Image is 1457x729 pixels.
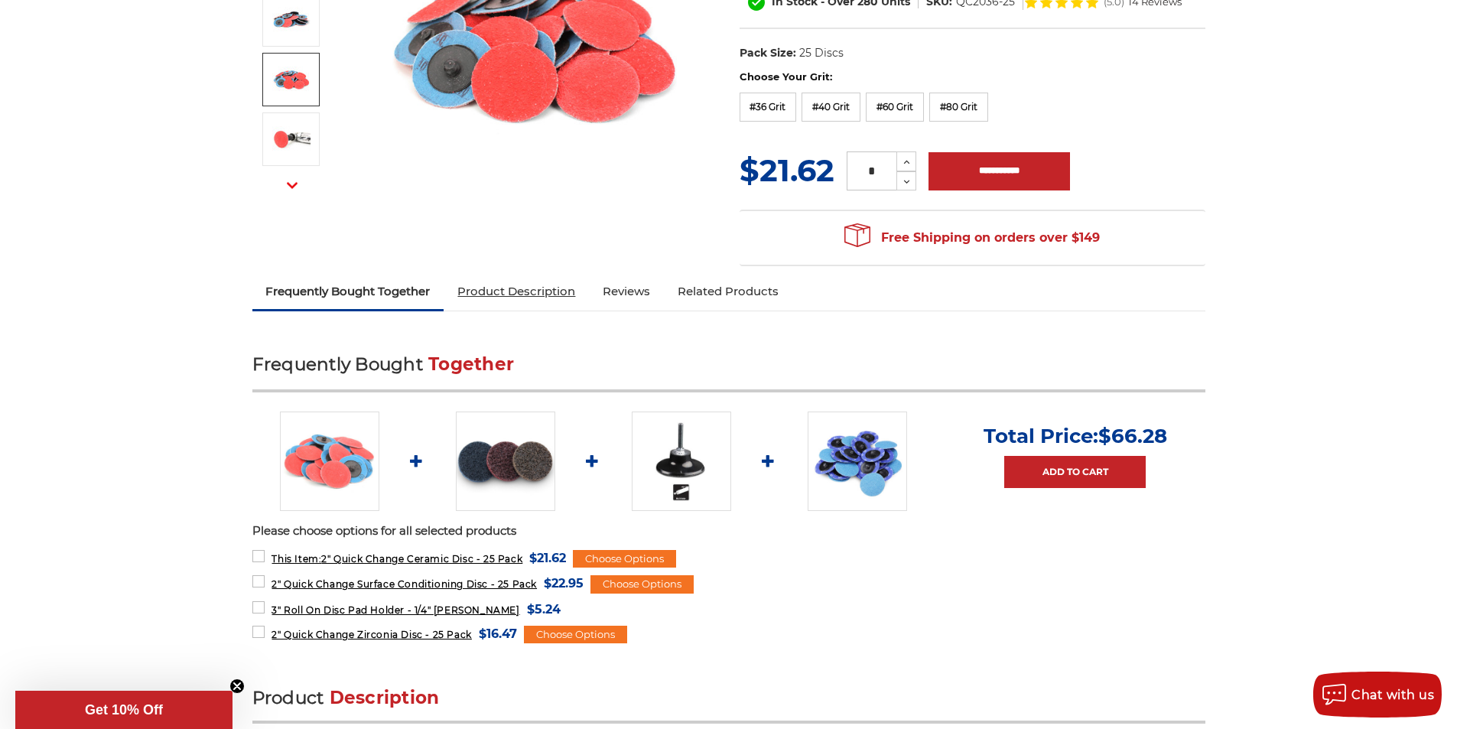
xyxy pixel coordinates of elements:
a: Related Products [664,275,792,308]
span: $5.24 [527,599,561,620]
img: 2 inch quick change sanding disc Ceramic [280,412,379,511]
span: Together [428,353,514,375]
img: 2" Quick Change Ceramic Disc - 25 Pack [272,60,311,99]
a: Product Description [444,275,589,308]
a: Frequently Bought Together [252,275,444,308]
img: 2" Quick Change Ceramic Disc - 25 Pack [272,1,311,39]
a: Add to Cart [1004,456,1146,488]
span: 2" Quick Change Surface Conditioning Disc - 25 Pack [272,578,537,590]
label: Choose Your Grit: [740,70,1205,85]
button: Chat with us [1313,672,1442,718]
span: Get 10% Off [85,702,163,718]
div: Choose Options [573,550,676,568]
a: Reviews [589,275,664,308]
div: Choose Options [524,626,627,644]
span: Product [252,687,324,708]
dt: Pack Size: [740,45,796,61]
span: Frequently Bought [252,353,423,375]
span: 2" Quick Change Ceramic Disc - 25 Pack [272,553,522,565]
strong: This Item: [272,553,321,565]
span: $66.28 [1098,424,1167,448]
span: $21.62 [529,548,566,568]
span: $22.95 [544,573,584,594]
dd: 25 Discs [799,45,844,61]
button: Next [274,169,311,202]
p: Please choose options for all selected products [252,522,1205,540]
span: $21.62 [740,151,834,189]
span: Free Shipping on orders over $149 [844,223,1100,253]
div: Choose Options [590,575,694,594]
span: $16.47 [479,623,517,644]
span: 2" Quick Change Zirconia Disc - 25 Pack [272,629,471,640]
button: Close teaser [229,679,245,694]
span: 3" Roll On Disc Pad Holder - 1/4" [PERSON_NAME] [272,604,519,616]
p: Total Price: [984,424,1167,448]
div: Get 10% OffClose teaser [15,691,233,729]
img: air die grinder quick change sanding disc [272,120,311,158]
span: Description [330,687,440,708]
span: Chat with us [1351,688,1434,702]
